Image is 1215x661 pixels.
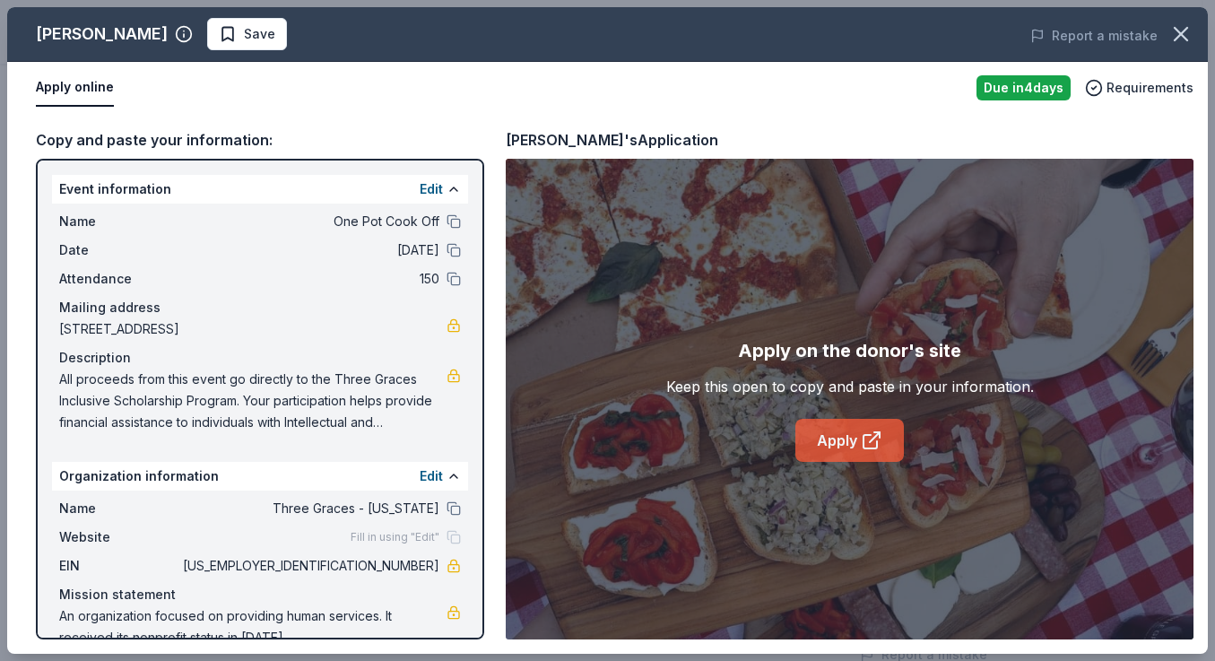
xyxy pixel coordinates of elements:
[1107,77,1193,99] span: Requirements
[59,268,179,290] span: Attendance
[36,128,484,152] div: Copy and paste your information:
[59,526,179,548] span: Website
[179,555,439,577] span: [US_EMPLOYER_IDENTIFICATION_NUMBER]
[420,178,443,200] button: Edit
[420,465,443,487] button: Edit
[976,75,1071,100] div: Due in 4 days
[59,318,447,340] span: [STREET_ADDRESS]
[52,462,468,491] div: Organization information
[36,69,114,107] button: Apply online
[179,211,439,232] span: One Pot Cook Off
[207,18,287,50] button: Save
[59,239,179,261] span: Date
[244,23,275,45] span: Save
[59,347,461,369] div: Description
[1030,25,1158,47] button: Report a mistake
[52,175,468,204] div: Event information
[179,239,439,261] span: [DATE]
[59,297,461,318] div: Mailing address
[738,336,961,365] div: Apply on the donor's site
[1085,77,1193,99] button: Requirements
[59,211,179,232] span: Name
[59,369,447,433] span: All proceeds from this event go directly to the Three Graces Inclusive Scholarship Program. Your ...
[59,555,179,577] span: EIN
[666,376,1034,397] div: Keep this open to copy and paste in your information.
[506,128,718,152] div: [PERSON_NAME]'s Application
[351,530,439,544] span: Fill in using "Edit"
[59,584,461,605] div: Mission statement
[795,419,904,462] a: Apply
[59,498,179,519] span: Name
[59,605,447,648] span: An organization focused on providing human services. It received its nonprofit status in [DATE].
[36,20,168,48] div: [PERSON_NAME]
[179,268,439,290] span: 150
[179,498,439,519] span: Three Graces - [US_STATE]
